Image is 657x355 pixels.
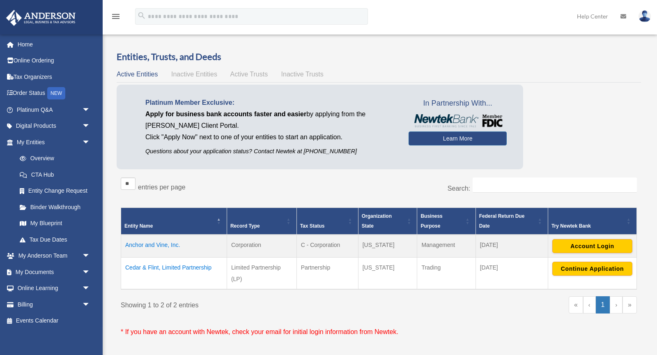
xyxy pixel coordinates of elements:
[417,208,476,235] th: Business Purpose: Activate to sort
[82,264,99,281] span: arrow_drop_down
[583,296,596,314] a: Previous
[6,313,103,329] a: Events Calendar
[6,85,103,102] a: Order StatusNEW
[111,12,121,21] i: menu
[121,208,227,235] th: Entity Name: Activate to invert sorting
[6,248,103,264] a: My Anderson Teamarrow_drop_down
[137,11,146,20] i: search
[413,114,503,127] img: NewtekBankLogoSM.png
[552,262,632,276] button: Continue Application
[121,235,227,258] td: Anchor and Vine, Inc.
[479,213,525,229] span: Federal Return Due Date
[11,215,99,232] a: My Blueprint
[610,296,623,314] a: Next
[420,213,442,229] span: Business Purpose
[230,223,260,229] span: Record Type
[82,296,99,313] span: arrow_drop_down
[6,118,103,134] a: Digital Productsarrow_drop_down
[11,231,99,248] a: Tax Due Dates
[448,185,470,192] label: Search:
[6,69,103,85] a: Tax Organizers
[300,223,325,229] span: Tax Status
[227,258,296,290] td: Limited Partnership (LP)
[145,97,396,108] p: Platinum Member Exclusive:
[11,199,99,215] a: Binder Walkthrough
[117,51,641,63] h3: Entities, Trusts, and Deeds
[569,296,583,314] a: First
[121,296,373,311] div: Showing 1 to 2 of 2 entries
[117,71,158,78] span: Active Entities
[6,264,103,280] a: My Documentsarrow_drop_down
[358,208,417,235] th: Organization State: Activate to sort
[639,10,651,22] img: User Pic
[6,280,103,297] a: Online Learningarrow_drop_down
[476,235,548,258] td: [DATE]
[417,258,476,290] td: Trading
[596,296,610,314] a: 1
[358,235,417,258] td: [US_STATE]
[552,239,632,253] button: Account Login
[623,296,637,314] a: Last
[227,208,296,235] th: Record Type: Activate to sort
[121,258,227,290] td: Cedar & Flint, Limited Partnership
[82,248,99,265] span: arrow_drop_down
[362,213,392,229] span: Organization State
[82,118,99,135] span: arrow_drop_down
[409,97,507,110] span: In Partnership With...
[6,101,103,118] a: Platinum Q&Aarrow_drop_down
[227,235,296,258] td: Corporation
[417,235,476,258] td: Management
[6,36,103,53] a: Home
[296,235,358,258] td: C - Corporation
[4,10,78,26] img: Anderson Advisors Platinum Portal
[82,134,99,151] span: arrow_drop_down
[145,108,396,131] p: by applying from the [PERSON_NAME] Client Portal.
[6,134,99,150] a: My Entitiesarrow_drop_down
[476,208,548,235] th: Federal Return Due Date: Activate to sort
[409,131,507,145] a: Learn More
[124,223,153,229] span: Entity Name
[47,87,65,99] div: NEW
[111,14,121,21] a: menu
[145,146,396,157] p: Questions about your application status? Contact Newtek at [PHONE_NUMBER]
[82,101,99,118] span: arrow_drop_down
[6,296,103,313] a: Billingarrow_drop_down
[296,258,358,290] td: Partnership
[476,258,548,290] td: [DATE]
[551,221,624,231] div: Try Newtek Bank
[121,326,637,338] p: * If you have an account with Newtek, check your email for initial login information from Newtek.
[145,131,396,143] p: Click "Apply Now" next to one of your entities to start an application.
[6,53,103,69] a: Online Ordering
[138,184,186,191] label: entries per page
[82,280,99,297] span: arrow_drop_down
[552,242,632,249] a: Account Login
[11,166,99,183] a: CTA Hub
[145,111,306,118] span: Apply for business bank accounts faster and easier
[11,150,94,167] a: Overview
[11,183,99,199] a: Entity Change Request
[358,258,417,290] td: [US_STATE]
[296,208,358,235] th: Tax Status: Activate to sort
[281,71,324,78] span: Inactive Trusts
[548,208,636,235] th: Try Newtek Bank : Activate to sort
[171,71,217,78] span: Inactive Entities
[230,71,268,78] span: Active Trusts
